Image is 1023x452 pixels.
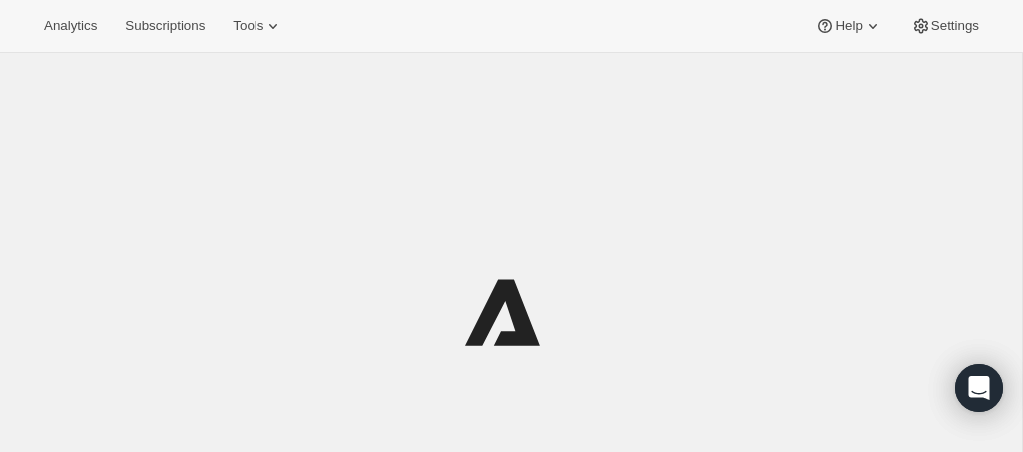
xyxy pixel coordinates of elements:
[44,18,97,34] span: Analytics
[955,364,1003,412] div: Open Intercom Messenger
[32,12,109,40] button: Analytics
[899,12,991,40] button: Settings
[233,18,263,34] span: Tools
[125,18,205,34] span: Subscriptions
[113,12,217,40] button: Subscriptions
[931,18,979,34] span: Settings
[803,12,894,40] button: Help
[221,12,295,40] button: Tools
[835,18,862,34] span: Help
